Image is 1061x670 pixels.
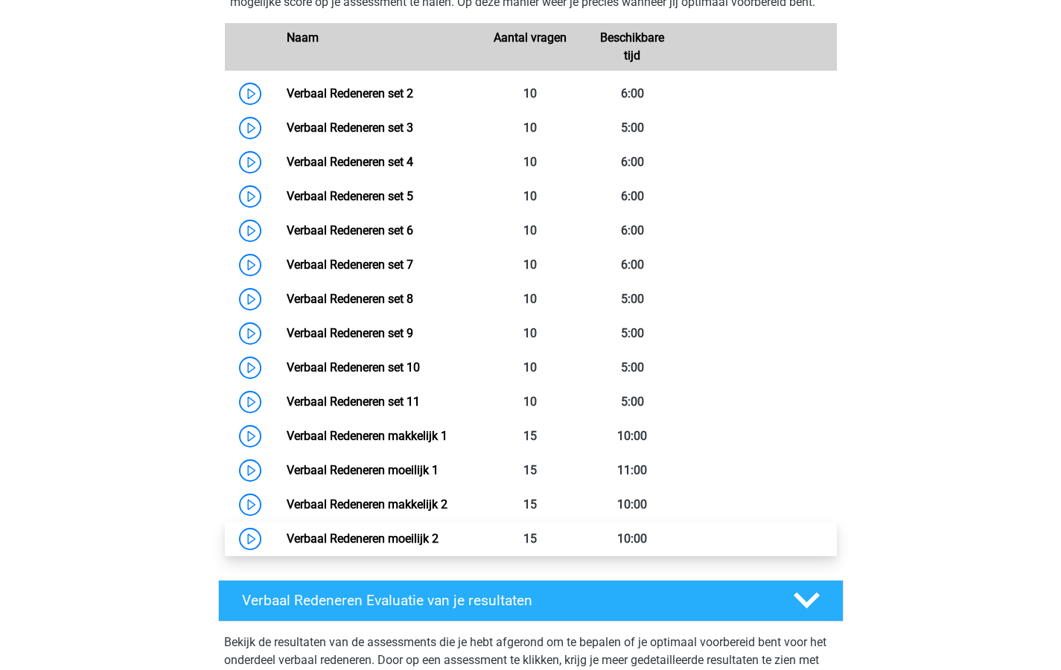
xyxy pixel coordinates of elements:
[287,292,413,306] a: Verbaal Redeneren set 8
[287,86,413,100] a: Verbaal Redeneren set 2
[287,189,413,203] a: Verbaal Redeneren set 5
[287,497,447,511] a: Verbaal Redeneren makkelijk 2
[479,29,582,65] div: Aantal vragen
[287,360,420,374] a: Verbaal Redeneren set 10
[287,155,413,169] a: Verbaal Redeneren set 4
[287,121,413,135] a: Verbaal Redeneren set 3
[287,429,447,443] a: Verbaal Redeneren makkelijk 1
[242,592,770,609] h4: Verbaal Redeneren Evaluatie van je resultaten
[287,463,439,477] a: Verbaal Redeneren moeilijk 1
[275,29,479,65] div: Naam
[287,395,420,409] a: Verbaal Redeneren set 11
[582,29,684,65] div: Beschikbare tijd
[287,223,413,237] a: Verbaal Redeneren set 6
[287,326,413,340] a: Verbaal Redeneren set 9
[287,258,413,272] a: Verbaal Redeneren set 7
[212,580,850,622] a: Verbaal Redeneren Evaluatie van je resultaten
[287,532,439,546] a: Verbaal Redeneren moeilijk 2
